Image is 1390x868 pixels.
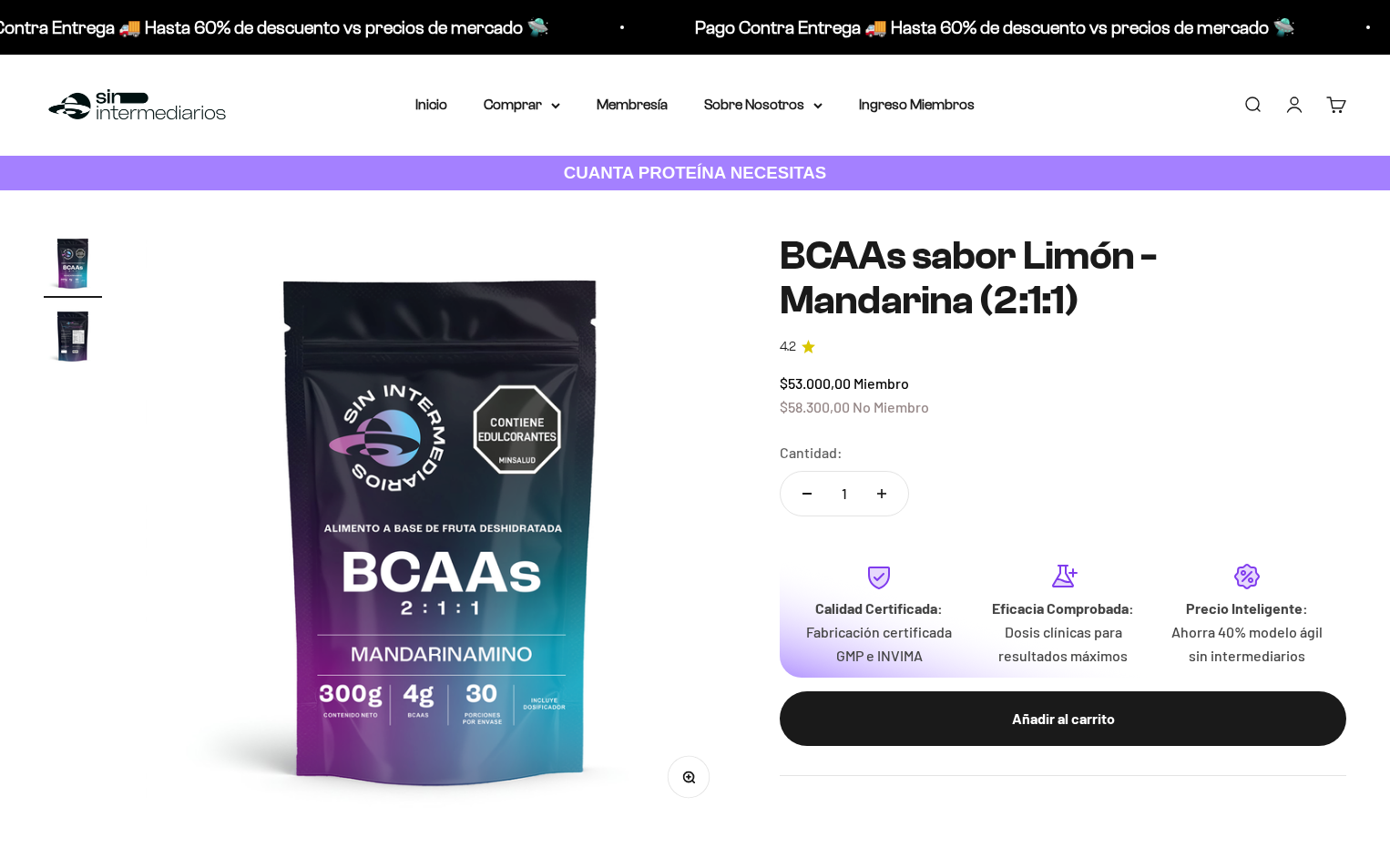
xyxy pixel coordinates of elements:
[802,620,956,667] p: Fabricación certificada GMP e INVIMA
[780,691,1346,746] button: Añadir al carrito
[780,398,850,415] span: $58.300,00
[44,234,102,298] button: Ir al artículo 1
[564,163,827,182] strong: CUANTA PROTEÍNA NECESITAS
[992,599,1134,617] strong: Eficacia Comprobada:
[415,97,447,112] a: Inicio
[853,374,909,392] span: Miembro
[816,707,1310,730] div: Añadir al carrito
[780,337,796,357] span: 4.2
[853,398,929,415] span: No Miembro
[815,599,943,617] strong: Calidad Certificada:
[44,307,102,371] button: Ir al artículo 2
[484,93,560,117] summary: Comprar
[1186,599,1308,617] strong: Precio Inteligente:
[44,307,102,365] img: BCAAs sabor Limón - Mandarina (2:1:1)
[780,374,851,392] span: $53.000,00
[780,441,843,465] label: Cantidad:
[781,472,833,516] button: Reducir cantidad
[986,620,1140,667] p: Dosis clínicas para resultados máximos
[859,97,975,112] a: Ingreso Miembros
[780,234,1346,322] h1: BCAAs sabor Limón - Mandarina (2:1:1)
[704,93,823,117] summary: Sobre Nosotros
[44,234,102,292] img: BCAAs sabor Limón - Mandarina (2:1:1)
[855,472,908,516] button: Aumentar cantidad
[1170,620,1324,667] p: Ahorra 40% modelo ágil sin intermediarios
[695,13,1295,42] p: Pago Contra Entrega 🚚 Hasta 60% de descuento vs precios de mercado 🛸
[780,337,1346,357] a: 4.24.2 de 5.0 estrellas
[597,97,668,112] a: Membresía
[146,234,736,824] img: BCAAs sabor Limón - Mandarina (2:1:1)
